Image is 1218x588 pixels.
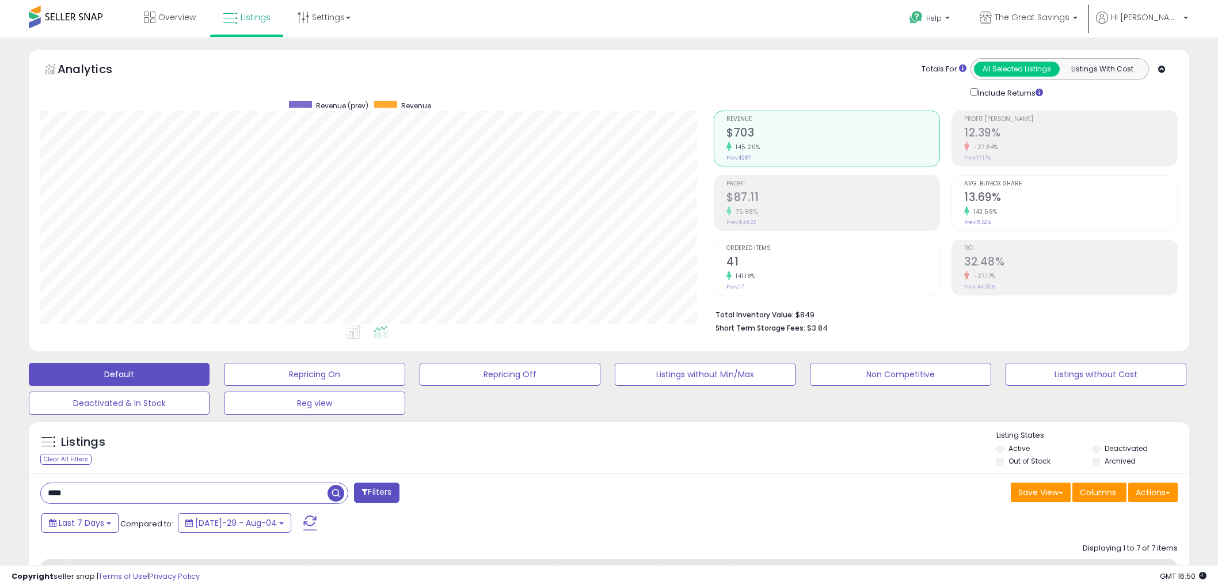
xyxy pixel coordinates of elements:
[1011,483,1071,502] button: Save View
[964,283,995,290] small: Prev: 44.60%
[224,363,405,386] button: Repricing On
[969,143,999,151] small: -27.84%
[726,245,939,252] span: Ordered Items
[726,126,939,142] h2: $703
[1008,443,1030,453] label: Active
[12,571,200,582] div: seller snap | |
[732,207,758,216] small: 76.98%
[726,219,756,226] small: Prev: $49.22
[807,323,828,333] span: $3.84
[316,101,368,111] span: Revenue (prev)
[615,363,795,386] button: Listings without Min/Max
[195,517,277,529] span: [DATE]-29 - Aug-04
[726,191,939,206] h2: $87.11
[969,272,996,280] small: -27.17%
[732,272,756,280] small: 141.18%
[178,513,291,533] button: [DATE]-29 - Aug-04
[726,255,939,271] h2: 41
[1059,62,1145,77] button: Listings With Cost
[1006,363,1186,386] button: Listings without Cost
[241,12,271,23] span: Listings
[58,61,135,80] h5: Analytics
[1008,456,1050,466] label: Out of Stock
[715,323,805,333] b: Short Term Storage Fees:
[964,181,1177,187] span: Avg. Buybox Share
[149,571,200,582] a: Privacy Policy
[1080,487,1116,498] span: Columns
[1128,483,1178,502] button: Actions
[1105,443,1148,453] label: Deactivated
[810,363,991,386] button: Non Competitive
[1083,543,1178,554] div: Displaying 1 to 7 of 7 items
[962,86,1057,99] div: Include Returns
[420,363,600,386] button: Repricing Off
[12,571,54,582] strong: Copyright
[926,13,942,23] span: Help
[964,245,1177,252] span: ROI
[964,255,1177,271] h2: 32.48%
[726,116,939,123] span: Revenue
[1072,483,1126,502] button: Columns
[29,363,210,386] button: Default
[974,62,1060,77] button: All Selected Listings
[1105,456,1136,466] label: Archived
[61,434,105,450] h5: Listings
[401,101,431,111] span: Revenue
[120,518,173,529] span: Compared to:
[98,571,147,582] a: Terms of Use
[969,207,998,216] small: 143.59%
[900,2,961,37] a: Help
[1096,12,1188,37] a: Hi [PERSON_NAME]
[909,10,923,25] i: Get Help
[354,483,399,503] button: Filters
[715,310,794,320] b: Total Inventory Value:
[964,126,1177,142] h2: 12.39%
[29,392,210,415] button: Deactivated & In Stock
[964,154,991,161] small: Prev: 17.17%
[715,307,1169,321] li: $849
[41,513,119,533] button: Last 7 Days
[732,143,760,151] small: 145.20%
[964,116,1177,123] span: Profit [PERSON_NAME]
[1160,571,1206,582] span: 2025-08-12 16:50 GMT
[922,64,966,75] div: Totals For
[995,12,1069,23] span: The Great Savings
[158,12,196,23] span: Overview
[726,181,939,187] span: Profit
[224,392,405,415] button: Reg view
[996,430,1189,441] p: Listing States:
[1111,12,1180,23] span: Hi [PERSON_NAME]
[964,191,1177,206] h2: 13.69%
[726,154,751,161] small: Prev: $287
[726,283,744,290] small: Prev: 17
[40,454,92,465] div: Clear All Filters
[59,517,104,529] span: Last 7 Days
[964,219,991,226] small: Prev: 5.62%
